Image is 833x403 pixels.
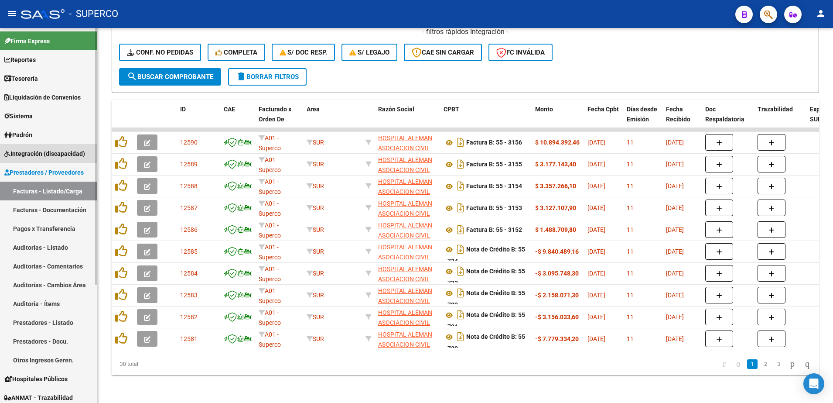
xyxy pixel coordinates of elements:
span: HOSPITAL ALEMAN ASOCIACION CIVIL [378,287,432,304]
span: Fecha Cpbt [587,106,619,113]
span: 12584 [180,270,198,277]
span: A01 - Superco [259,287,281,304]
span: Completa [215,48,257,56]
div: 30545843036 [378,133,437,152]
button: FC Inválida [488,44,553,61]
i: Descargar documento [455,242,466,256]
strong: Nota de Crédito B: 55 - 720 [444,334,525,352]
li: page 2 [759,357,772,372]
span: A01 - Superco [259,200,281,217]
strong: $ 1.488.709,80 [535,226,576,233]
strong: Nota de Crédito B: 55 - 723 [444,268,525,287]
span: [DATE] [587,204,605,211]
a: 2 [760,359,771,369]
span: Liquidación de Convenios [4,93,81,102]
div: Open Intercom Messenger [803,373,824,394]
div: 30545843036 [378,308,437,326]
span: 12589 [180,161,198,168]
strong: -$ 3.156.033,60 [535,313,579,320]
strong: Factura B: 55 - 3155 [466,161,522,168]
a: go to last page [801,359,813,369]
a: go to previous page [732,359,744,369]
span: ID [180,106,186,113]
span: HOSPITAL ALEMAN ASOCIACION CIVIL [378,134,432,152]
span: Trazabilidad [758,106,793,113]
strong: Nota de Crédito B: 55 - 722 [444,290,525,309]
strong: $ 10.894.392,46 [535,139,580,146]
span: [DATE] [666,335,684,342]
span: [DATE] [666,292,684,299]
span: Razón Social [378,106,414,113]
datatable-header-cell: Monto [532,100,584,138]
span: HOSPITAL ALEMAN ASOCIACION CIVIL [378,178,432,195]
mat-icon: delete [236,71,246,82]
li: page 1 [746,357,759,372]
span: [DATE] [587,183,605,189]
datatable-header-cell: CPBT [440,100,532,138]
span: [DATE] [666,204,684,211]
div: 30545843036 [378,177,437,195]
datatable-header-cell: Trazabilidad [754,100,806,138]
span: 11 [627,226,634,233]
span: SUR [307,313,324,320]
i: Descargar documento [455,223,466,237]
span: A01 - Superco [259,244,281,261]
span: Buscar Comprobante [127,73,213,81]
span: - SUPERCO [69,4,118,24]
span: [DATE] [666,313,684,320]
a: go to next page [786,359,799,369]
span: FC Inválida [496,48,545,56]
span: [DATE] [666,248,684,255]
div: 30545843036 [378,155,437,173]
strong: $ 3.127.107,90 [535,204,576,211]
button: S/ Doc Resp. [272,44,335,61]
span: HOSPITAL ALEMAN ASOCIACION CIVIL [378,265,432,282]
span: Reportes [4,55,36,65]
span: [DATE] [666,226,684,233]
span: CAE SIN CARGAR [412,48,474,56]
span: A01 - Superco [259,331,281,348]
span: Area [307,106,320,113]
button: Completa [208,44,265,61]
span: Prestadores / Proveedores [4,168,84,177]
span: [DATE] [587,139,605,146]
span: [DATE] [587,270,605,277]
strong: $ 3.357.266,10 [535,183,576,189]
span: 12588 [180,183,198,189]
span: 12581 [180,335,198,342]
span: ANMAT - Trazabilidad [4,393,73,403]
span: SUR [307,204,324,211]
span: 11 [627,161,634,168]
span: 12582 [180,313,198,320]
span: Sistema [4,111,33,121]
span: HOSPITAL ALEMAN ASOCIACION CIVIL [378,222,432,239]
span: Facturado x Orden De [259,106,291,123]
span: SUR [307,270,324,277]
i: Descargar documento [455,308,466,322]
mat-icon: search [127,71,137,82]
span: Días desde Emisión [627,106,657,123]
span: Hospitales Públicos [4,374,68,384]
div: 30545843036 [378,286,437,304]
span: HOSPITAL ALEMAN ASOCIACION CIVIL [378,244,432,261]
div: 30545843036 [378,330,437,348]
span: [DATE] [587,335,605,342]
span: [DATE] [666,161,684,168]
span: 11 [627,335,634,342]
datatable-header-cell: CAE [220,100,255,138]
button: Borrar Filtros [228,68,307,86]
span: A01 - Superco [259,156,281,173]
span: SUR [307,139,324,146]
a: go to first page [719,359,730,369]
span: S/ legajo [349,48,389,56]
strong: $ 3.177.143,40 [535,161,576,168]
span: 11 [627,248,634,255]
span: S/ Doc Resp. [280,48,328,56]
span: Conf. no pedidas [127,48,193,56]
strong: -$ 3.095.748,30 [535,270,579,277]
span: SUR [307,226,324,233]
i: Descargar documento [455,135,466,149]
span: [DATE] [666,270,684,277]
strong: Factura B: 55 - 3154 [466,183,522,190]
h4: - filtros rápidos Integración - [119,27,812,37]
